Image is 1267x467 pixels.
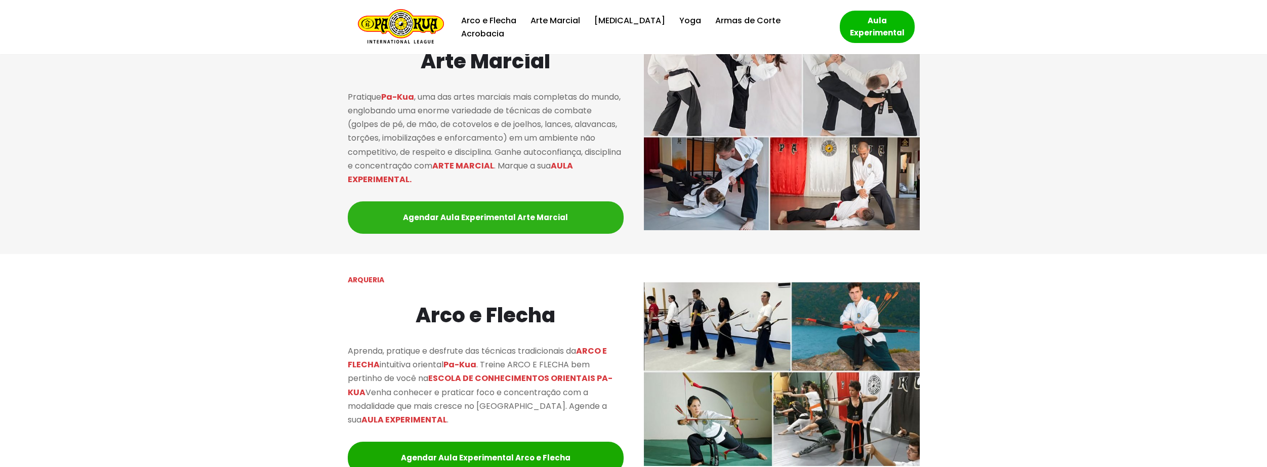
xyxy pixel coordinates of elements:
a: Aula Experimental [840,11,915,43]
div: Menu primário [459,14,825,40]
mark: Pa-Kua [381,91,414,103]
p: Pratique , uma das artes marciais mais completas do mundo, englobando uma enorme variedade de téc... [348,90,624,186]
p: Aprenda, pratique e desfrute das técnicas tradicionais da intuitiva oriental . Treine ARCO E FLEC... [348,344,624,427]
a: Yoga [679,14,701,27]
mark: Pa-Kua [443,359,476,370]
a: Arte Marcial [530,14,580,27]
img: Pa-Kua arco e flecha [644,282,920,466]
h2: Arco e Flecha [348,299,624,331]
strong: ARQUERIA [348,275,384,285]
mark: ARTE MARCIAL [432,160,494,172]
img: pa-kua arte marcial [644,24,920,231]
mark: AULA EXPERIMENTAL [361,414,447,426]
a: Acrobacia [461,27,504,40]
a: Armas de Corte [715,14,781,27]
a: [MEDICAL_DATA] [594,14,665,27]
a: Escola de Conhecimentos Orientais Pa-Kua Uma escola para toda família [353,9,444,45]
h2: Arte Marcial [348,45,624,77]
a: Agendar Aula Experimental Arte Marcial [348,201,624,234]
mark: ESCOLA DE CONHECIMENTOS ORIENTAIS PA-KUA [348,372,612,398]
a: Arco e Flecha [461,14,516,27]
